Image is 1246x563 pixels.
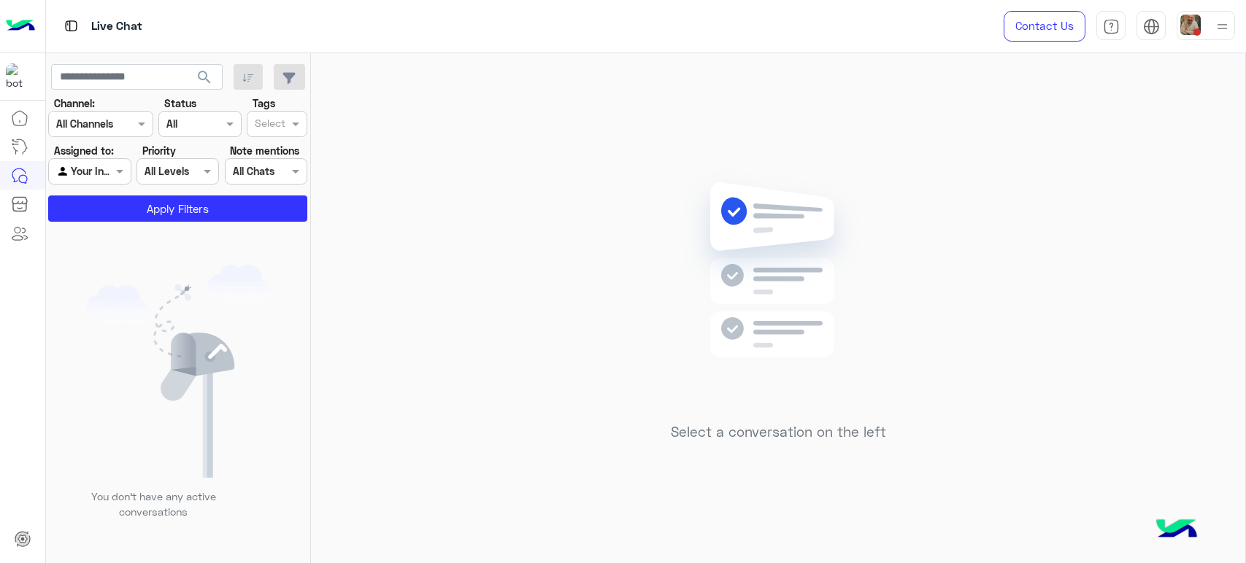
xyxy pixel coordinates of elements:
[1096,11,1126,42] a: tab
[1143,18,1160,35] img: tab
[91,17,142,36] p: Live Chat
[1151,505,1202,556] img: hulul-logo.png
[253,96,275,111] label: Tags
[671,424,886,440] h5: Select a conversation on the left
[54,96,95,111] label: Channel:
[673,171,884,413] img: no messages
[253,115,285,134] div: Select
[230,143,299,158] label: Note mentions
[80,489,227,520] p: You don’t have any active conversations
[1180,15,1201,35] img: userImage
[86,265,270,478] img: empty users
[6,11,35,42] img: Logo
[6,63,32,90] img: 1403182699927242
[1103,18,1120,35] img: tab
[1004,11,1085,42] a: Contact Us
[187,64,223,96] button: search
[1213,18,1231,36] img: profile
[54,143,114,158] label: Assigned to:
[142,143,176,158] label: Priority
[62,17,80,35] img: tab
[196,69,213,86] span: search
[48,195,307,222] button: Apply Filters
[164,96,196,111] label: Status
